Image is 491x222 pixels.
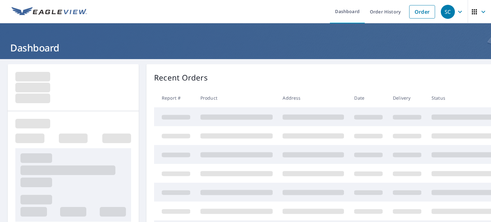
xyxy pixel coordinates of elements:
[441,5,455,19] div: SC
[12,7,87,17] img: EV Logo
[8,41,483,54] h1: Dashboard
[409,5,435,19] a: Order
[388,88,426,107] th: Delivery
[154,72,208,83] p: Recent Orders
[349,88,388,107] th: Date
[154,88,195,107] th: Report #
[277,88,349,107] th: Address
[195,88,278,107] th: Product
